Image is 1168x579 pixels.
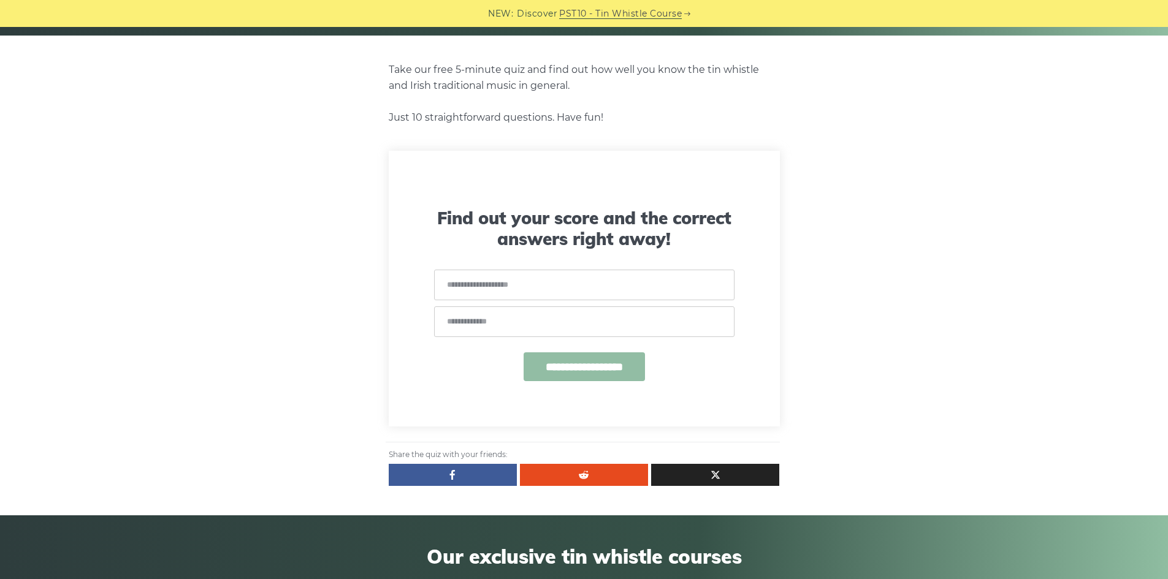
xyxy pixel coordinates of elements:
span: Share the quiz with your friends: [389,448,508,461]
a: PST10 - Tin Whistle Course [559,7,682,21]
h3: Find out your score and the correct answers right away! [408,208,760,249]
span: NEW: [488,7,513,21]
span: Our exclusive tin whistle courses [239,545,930,568]
span: Discover [517,7,557,21]
p: Take our free 5-minute quiz and find out how well you know the tin whistle and Irish traditional ... [389,62,780,126]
